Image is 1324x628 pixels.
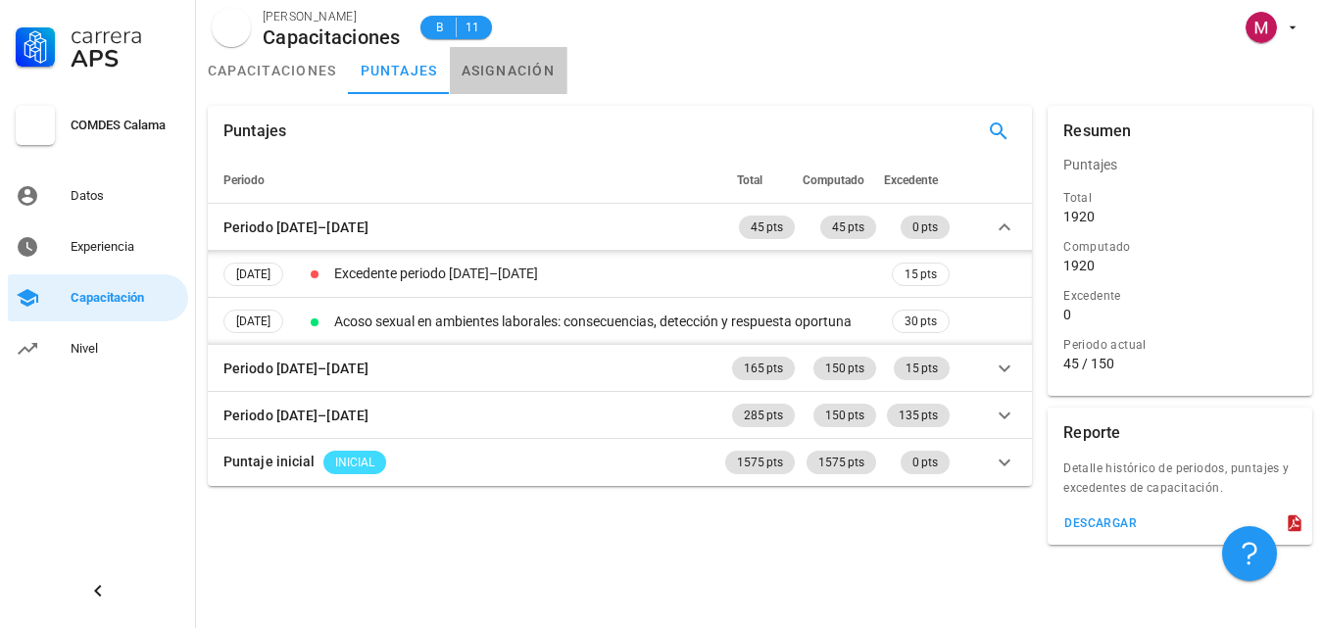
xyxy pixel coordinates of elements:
[799,157,880,204] th: Computado
[223,451,316,472] div: Puntaje inicial
[330,298,888,345] td: Acoso sexual en ambientes laborales: consecuencias, detección y respuesta oportuna
[1048,459,1312,509] div: Detalle histórico de periodos, puntajes y excedentes de capacitación.
[825,357,864,380] span: 150 pts
[1063,516,1137,530] div: descargar
[803,173,864,187] span: Computado
[330,251,888,298] td: Excedente periodo [DATE]–[DATE]
[1063,237,1297,257] div: Computado
[223,173,265,187] span: Periodo
[912,216,938,239] span: 0 pts
[71,47,180,71] div: APS
[450,47,567,94] a: asignación
[465,18,480,37] span: 11
[196,47,349,94] a: capacitaciones
[906,357,938,380] span: 15 pts
[832,216,864,239] span: 45 pts
[1063,408,1120,459] div: Reporte
[236,264,270,285] span: [DATE]
[71,118,180,133] div: COMDES Calama
[1063,188,1297,208] div: Total
[737,451,783,474] span: 1575 pts
[884,173,938,187] span: Excedente
[905,312,937,331] span: 30 pts
[825,404,864,427] span: 150 pts
[1246,12,1277,43] div: avatar
[899,404,938,427] span: 135 pts
[1063,306,1071,323] div: 0
[71,188,180,204] div: Datos
[721,157,799,204] th: Total
[236,311,270,332] span: [DATE]
[1063,335,1297,355] div: Periodo actual
[8,274,188,321] a: Capacitación
[223,217,368,238] div: Periodo [DATE]–[DATE]
[1063,286,1297,306] div: Excedente
[208,157,721,204] th: Periodo
[349,47,450,94] a: puntajes
[1048,141,1312,188] div: Puntajes
[818,451,864,474] span: 1575 pts
[223,106,286,157] div: Puntajes
[880,157,954,204] th: Excedente
[432,18,448,37] span: B
[223,405,368,426] div: Periodo [DATE]–[DATE]
[751,216,783,239] span: 45 pts
[335,451,374,474] span: INICIAL
[1055,509,1145,537] button: descargar
[737,173,762,187] span: Total
[71,24,180,47] div: Carrera
[71,239,180,255] div: Experiencia
[905,264,937,285] span: 15 pts
[8,223,188,270] a: Experiencia
[744,357,783,380] span: 165 pts
[912,451,938,474] span: 0 pts
[1063,106,1131,157] div: Resumen
[212,8,251,47] div: avatar
[1063,355,1297,372] div: 45 / 150
[744,404,783,427] span: 285 pts
[263,7,401,26] div: [PERSON_NAME]
[8,172,188,219] a: Datos
[71,290,180,306] div: Capacitación
[263,26,401,48] div: Capacitaciones
[1063,257,1095,274] div: 1920
[71,341,180,357] div: Nivel
[8,325,188,372] a: Nivel
[223,358,368,379] div: Periodo [DATE]–[DATE]
[1063,208,1095,225] div: 1920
